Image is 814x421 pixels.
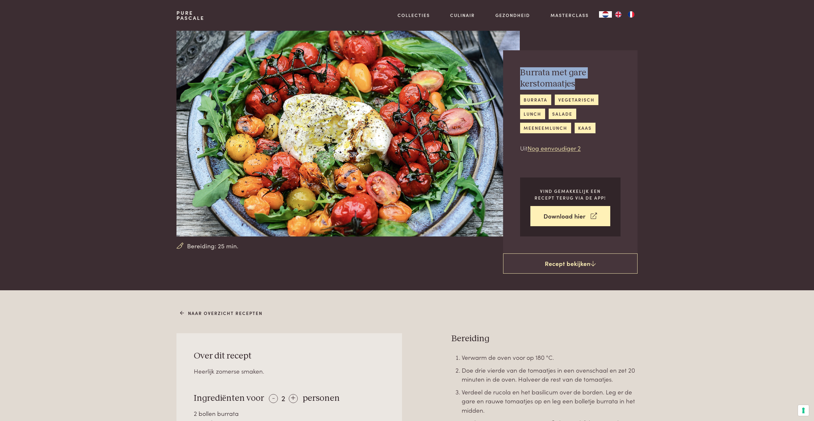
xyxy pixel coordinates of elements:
[194,394,264,403] span: Ingrediënten voor
[398,12,430,19] a: Collecties
[599,11,612,18] a: NL
[269,394,278,403] div: -
[194,351,385,362] h3: Over dit recept
[289,394,298,403] div: +
[503,253,638,274] a: Recept bekijken
[612,11,638,18] ul: Language list
[520,95,551,105] a: burrata
[599,11,612,18] div: Language
[527,144,581,152] a: Nog eenvoudiger 2
[625,11,638,18] a: FR
[450,12,475,19] a: Culinair
[530,188,610,201] p: Vind gemakkelijk een recept terug via de app!
[462,387,638,415] li: Verdeel de rucola en het basilicum over de borden. Leg er de gare en rauwe tomaatjes op en leg ee...
[520,123,571,133] a: meeneemlunch
[551,12,589,19] a: Masterclass
[520,144,621,153] p: Uit
[281,392,285,403] span: 2
[798,405,809,416] button: Uw voorkeuren voor toestemming voor trackingtechnologieën
[549,109,576,119] a: salade
[451,333,638,344] h3: Bereiding
[495,12,530,19] a: Gezondheid
[462,366,638,384] li: Doe drie vierde van de tomaatjes in een ovenschaal en zet 20 minuten in de oven. Halveer de rest ...
[176,10,204,21] a: PurePascale
[612,11,625,18] a: EN
[180,310,262,317] a: Naar overzicht recepten
[187,241,238,251] span: Bereiding: 25 min.
[520,109,545,119] a: lunch
[176,31,519,236] img: Burrata met gare kerstomaatjes
[462,353,638,362] li: Verwarm de oven voor op 180 °C.
[520,67,621,89] h2: Burrata met gare kerstomaatjes
[530,206,610,226] a: Download hier
[555,95,598,105] a: vegetarisch
[194,367,385,376] div: Heerlijk zomerse smaken.
[599,11,638,18] aside: Language selected: Nederlands
[575,123,596,133] a: kaas
[303,394,340,403] span: personen
[194,409,385,418] div: 2 bollen burrata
